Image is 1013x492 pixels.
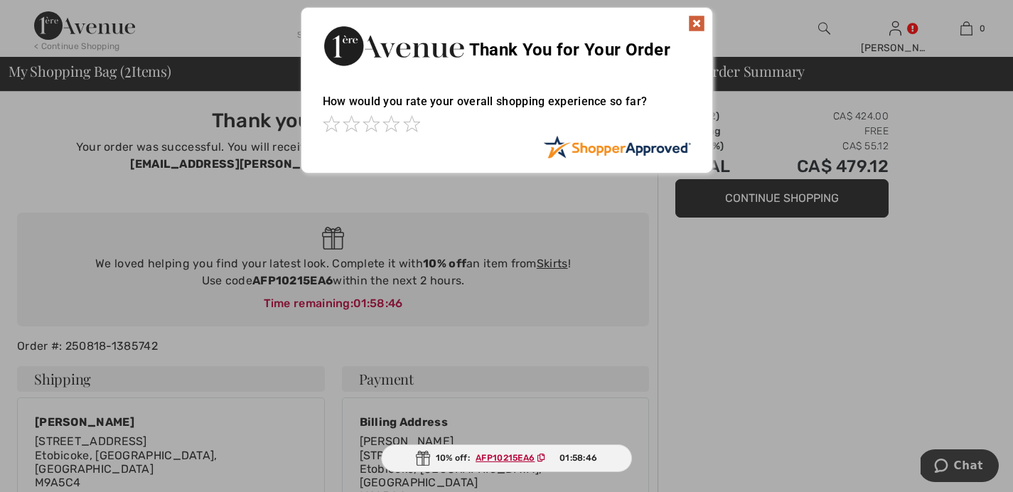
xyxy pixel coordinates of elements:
img: Thank You for Your Order [323,22,465,70]
img: Gift.svg [416,451,430,466]
span: 01:58:46 [559,451,597,464]
ins: AFP10215EA6 [476,453,535,463]
span: Thank You for Your Order [469,40,670,60]
div: 10% off: [381,444,633,472]
img: x [688,15,705,32]
span: Chat [33,10,63,23]
div: How would you rate your overall shopping experience so far? [323,80,691,135]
